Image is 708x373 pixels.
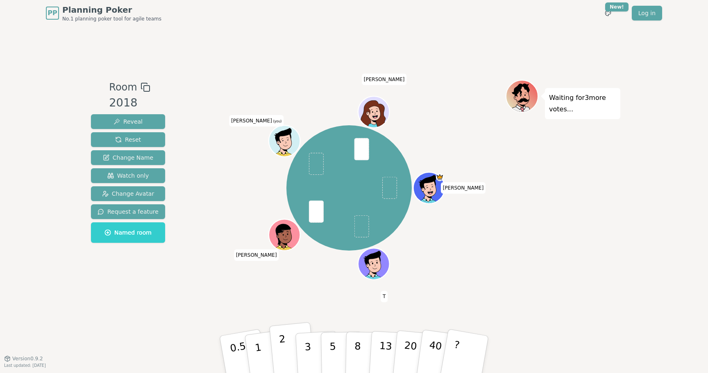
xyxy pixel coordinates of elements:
[104,228,152,237] span: Named room
[4,363,46,368] span: Last updated: [DATE]
[115,136,141,144] span: Reset
[91,132,165,147] button: Reset
[549,92,616,115] p: Waiting for 3 more votes...
[441,182,486,194] span: Click to change your name
[109,80,137,95] span: Room
[601,6,615,20] button: New!
[62,4,161,16] span: Planning Poker
[632,6,662,20] a: Log in
[98,208,159,216] span: Request a feature
[46,4,161,22] a: PPPlanning PokerNo.1 planning poker tool for agile teams
[91,204,165,219] button: Request a feature
[12,355,43,362] span: Version 0.9.2
[91,168,165,183] button: Watch only
[48,8,57,18] span: PP
[91,222,165,243] button: Named room
[62,16,161,22] span: No.1 planning poker tool for agile teams
[229,115,284,127] span: Click to change your name
[436,173,443,181] span: Gary is the host
[362,73,407,85] span: Click to change your name
[234,249,279,260] span: Click to change your name
[113,118,143,126] span: Reveal
[91,114,165,129] button: Reveal
[270,126,299,156] button: Click to change your avatar
[605,2,629,11] div: New!
[381,291,388,302] span: Click to change your name
[91,186,165,201] button: Change Avatar
[107,172,149,180] span: Watch only
[103,154,153,162] span: Change Name
[109,95,150,111] div: 2018
[102,190,154,198] span: Change Avatar
[272,120,282,123] span: (you)
[91,150,165,165] button: Change Name
[4,355,43,362] button: Version0.9.2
